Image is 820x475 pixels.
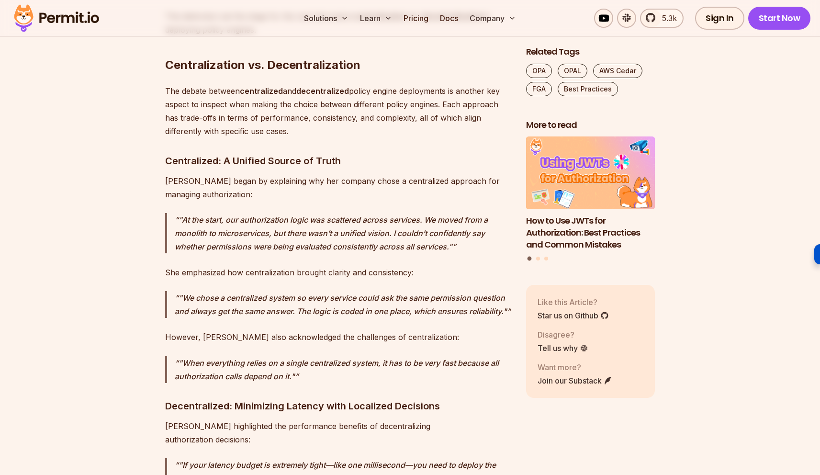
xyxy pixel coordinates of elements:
a: Best Practices [558,82,618,96]
h2: Related Tags [526,46,655,58]
a: Docs [436,9,462,28]
span: 5.3k [656,12,677,24]
button: Learn [356,9,396,28]
h3: Centralized: A Unified Source of Truth [165,153,511,169]
img: How to Use JWTs for Authorization: Best Practices and Common Mistakes [526,137,655,210]
li: 1 of 3 [526,137,655,251]
a: OPAL [558,64,587,78]
a: Start Now [748,7,811,30]
a: How to Use JWTs for Authorization: Best Practices and Common MistakesHow to Use JWTs for Authoriz... [526,137,655,251]
strong: centralized [240,86,283,96]
p: Disagree? [538,329,588,340]
p: [PERSON_NAME] began by explaining why her company chose a centralized approach for managing autho... [165,174,511,201]
button: Go to slide 2 [536,257,540,260]
a: Sign In [695,7,744,30]
p: Want more? [538,362,612,373]
div: Posts [526,137,655,262]
h3: How to Use JWTs for Authorization: Best Practices and Common Mistakes [526,215,655,250]
strong: decentralized [296,86,349,96]
p: [PERSON_NAME] highlighted the performance benefits of decentralizing authorization decisions: [165,419,511,446]
p: She emphasized how centralization brought clarity and consistency: [165,266,511,279]
a: AWS Cedar [593,64,642,78]
p: The debate between and policy engine deployments is another key aspect to inspect when making the... [165,84,511,138]
a: OPA [526,64,552,78]
button: Solutions [300,9,352,28]
p: "At the start, our authorization logic was scattered across services. We moved from a monolith to... [175,213,511,253]
a: Join our Substack [538,375,612,386]
a: Pricing [400,9,432,28]
button: Go to slide 3 [544,257,548,260]
p: However, [PERSON_NAME] also acknowledged the challenges of centralization: [165,330,511,344]
img: Permit logo [10,2,103,34]
a: Tell us why [538,342,588,354]
p: "When everything relies on a single centralized system, it has to be very fast because all author... [175,356,511,383]
button: Go to slide 1 [528,257,532,261]
h2: Centralization vs. Decentralization [165,19,511,73]
a: FGA [526,82,552,96]
button: Company [466,9,520,28]
h3: Decentralized: Minimizing Latency with Localized Decisions [165,398,511,414]
h2: More to read [526,119,655,131]
a: 5.3k [640,9,684,28]
p: "We chose a centralized system so every service could ask the same permission question and always... [175,291,511,318]
p: Like this Article? [538,296,609,308]
a: Star us on Github [538,310,609,321]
